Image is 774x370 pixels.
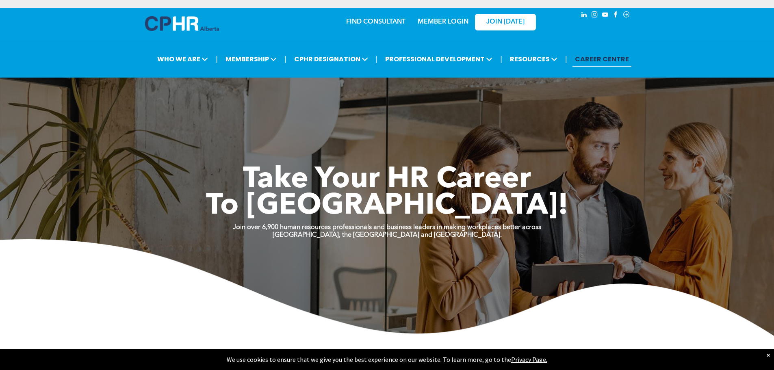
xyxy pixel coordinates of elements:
[767,351,770,359] div: Dismiss notification
[511,355,547,364] a: Privacy Page.
[475,14,536,30] a: JOIN [DATE]
[233,224,541,231] strong: Join over 6,900 human resources professionals and business leaders in making workplaces better ac...
[376,51,378,67] li: |
[223,52,279,67] span: MEMBERSHIP
[580,10,589,21] a: linkedin
[145,16,219,31] img: A blue and white logo for cp alberta
[486,18,525,26] span: JOIN [DATE]
[500,51,502,67] li: |
[292,52,371,67] span: CPHR DESIGNATION
[565,51,567,67] li: |
[346,19,405,25] a: FIND CONSULTANT
[155,52,210,67] span: WHO WE ARE
[507,52,560,67] span: RESOURCES
[418,19,468,25] a: MEMBER LOGIN
[383,52,495,67] span: PROFESSIONAL DEVELOPMENT
[572,52,631,67] a: CAREER CENTRE
[611,10,620,21] a: facebook
[216,51,218,67] li: |
[622,10,631,21] a: Social network
[243,165,531,195] span: Take Your HR Career
[273,232,502,238] strong: [GEOGRAPHIC_DATA], the [GEOGRAPHIC_DATA] and [GEOGRAPHIC_DATA].
[206,192,568,221] span: To [GEOGRAPHIC_DATA]!
[590,10,599,21] a: instagram
[601,10,610,21] a: youtube
[284,51,286,67] li: |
